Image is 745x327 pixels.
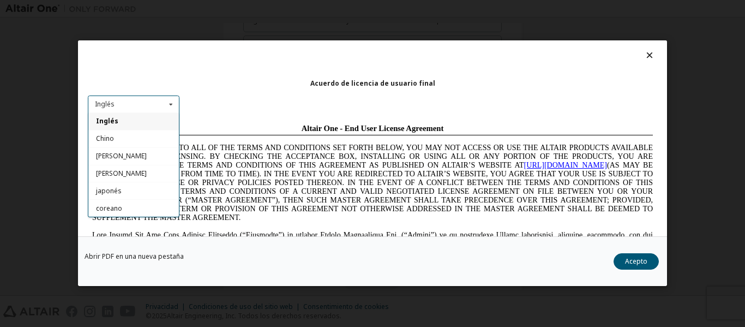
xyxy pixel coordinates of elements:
[4,111,565,189] span: Lore Ipsumd Sit Ame Cons Adipisc Elitseddo (“Eiusmodte”) in utlabor Etdolo Magnaaliqua Eni. (“Adm...
[96,134,114,144] font: Chino
[95,99,115,109] font: Inglés
[96,152,147,161] font: [PERSON_NAME]
[614,254,659,270] button: Acepto
[96,204,122,213] font: coreano
[96,169,147,179] font: [PERSON_NAME]
[85,252,184,261] font: Abrir PDF en una nueva pestaña
[4,24,565,102] span: IF YOU DO NOT AGREE TO ALL OF THE TERMS AND CONDITIONS SET FORTH BELOW, YOU MAY NOT ACCESS OR USE...
[625,257,647,266] font: Acepto
[96,117,118,126] font: Inglés
[310,79,435,88] font: Acuerdo de licencia de usuario final
[85,254,184,260] a: Abrir PDF en una nueva pestaña
[214,4,356,13] span: Altair One - End User License Agreement
[96,187,122,196] font: japonés
[436,41,519,50] a: [URL][DOMAIN_NAME]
